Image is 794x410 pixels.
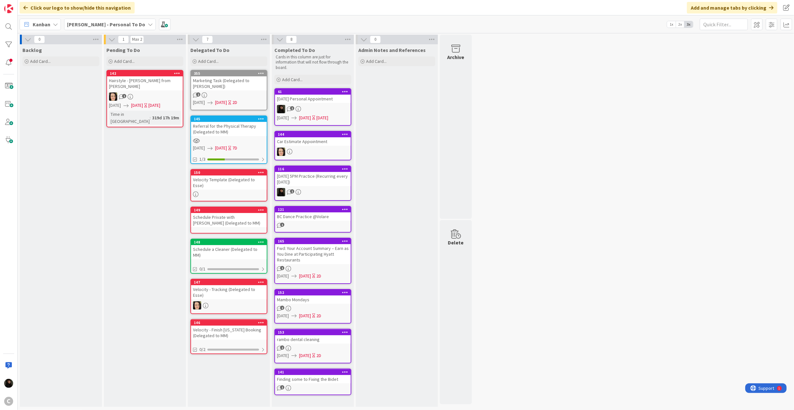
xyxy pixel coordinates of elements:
[667,21,676,28] span: 1x
[191,320,267,340] div: 146Velocity - Finish [US_STATE] Booking (Delegated to MM)
[190,169,267,201] a: 150Velocity Template (Delegated to Esse)
[191,245,267,259] div: Schedule a Cleaner (Delegated to MM)
[20,2,135,13] div: Click our logo to show/hide this navigation
[191,239,267,245] div: 148
[106,70,183,127] a: 142Hairstyle - [PERSON_NAME] from [PERSON_NAME]BL[DATE][DATE][DATE]Time in [GEOGRAPHIC_DATA]:319d...
[274,206,351,233] a: 121BC Dance Practice @Volare
[276,55,350,70] p: Cards in this column are just for information that will not flow through the board.
[277,148,285,156] img: BL
[191,170,267,190] div: 150Velocity Template (Delegated to Esse)
[194,71,267,76] div: 355
[4,379,13,388] img: ES
[191,320,267,326] div: 146
[34,36,45,43] span: 0
[232,145,237,151] div: 7D
[4,397,13,406] div: C
[30,58,51,64] span: Add Card...
[191,279,267,285] div: 147
[274,88,351,126] a: 61[DATE] Personal AppointmentES[DATE][DATE][DATE]
[299,273,311,279] span: [DATE]
[274,369,351,395] a: 141Finding some to Fixing the Bidet
[232,99,237,106] div: 2D
[199,266,205,272] span: 0/1
[191,122,267,136] div: Referral for the Physical Therapy (Delegated to MM)
[190,319,267,354] a: 146Velocity - Finish [US_STATE] Booking (Delegated to MM)0/2
[278,90,351,94] div: 61
[110,71,183,76] div: 142
[193,145,205,151] span: [DATE]
[191,326,267,340] div: Velocity - Finish [US_STATE] Booking (Delegated to MM)
[316,312,321,319] div: 2D
[194,240,267,244] div: 148
[150,114,151,121] span: :
[106,47,140,53] span: Pending To Do
[194,208,267,212] div: 149
[13,1,29,9] span: Support
[275,166,351,172] div: 116
[4,4,13,13] img: Visit kanbanzone.com
[278,132,351,137] div: 144
[215,99,227,106] span: [DATE]
[22,47,42,53] span: Backlog
[275,238,351,264] div: 165Fwd: Your Account Summary – Earn as You Dine at Participating Hyatt Restaurants
[275,137,351,146] div: Car Estimate Appointment
[191,170,267,175] div: 150
[107,71,183,90] div: 142Hairstyle - [PERSON_NAME] from [PERSON_NAME]
[290,189,294,193] span: 1
[700,19,748,30] input: Quick Filter...
[275,172,351,186] div: [DATE] 5PM Practice (Recurring every [DATE])
[131,102,143,109] span: [DATE]
[299,312,311,319] span: [DATE]
[366,58,387,64] span: Add Card...
[122,94,126,98] span: 1
[275,244,351,264] div: Fwd: Your Account Summary – Earn as You Dine at Participating Hyatt Restaurants
[191,71,267,90] div: 355Marketing Task (Delegated to [PERSON_NAME])
[190,279,267,314] a: 147Velocity - Tracking (Delegated to Esse)BL
[275,238,351,244] div: 165
[190,47,230,53] span: Delegated To Do
[191,279,267,299] div: 147Velocity - Tracking (Delegated to Esse)
[274,289,351,324] a: 152Mambo Mondays[DATE][DATE]2D
[277,188,285,196] img: ES
[275,290,351,295] div: 152
[194,320,267,325] div: 146
[278,370,351,374] div: 141
[109,92,117,101] img: BL
[33,3,35,8] div: 1
[215,145,227,151] span: [DATE]
[67,21,145,28] b: [PERSON_NAME] - Personal To Do
[274,166,351,201] a: 116[DATE] 5PM Practice (Recurring every [DATE])ES
[118,36,129,43] span: 1
[190,207,267,234] a: 149Schedule Private with [PERSON_NAME] (Delegated to MM)
[190,115,267,164] a: 145Referral for the Physical Therapy (Delegated to MM)[DATE][DATE]7D1/3
[114,58,135,64] span: Add Card...
[275,369,351,375] div: 141
[447,53,464,61] div: Archive
[277,312,289,319] span: [DATE]
[109,102,121,109] span: [DATE]
[275,329,351,335] div: 153
[107,92,183,101] div: BL
[191,116,267,136] div: 145Referral for the Physical Therapy (Delegated to MM)
[358,47,426,53] span: Admin Notes and References
[316,273,321,279] div: 2D
[191,285,267,299] div: Velocity - Tracking (Delegated to Esse)
[198,58,219,64] span: Add Card...
[684,21,693,28] span: 3x
[275,132,351,137] div: 144
[277,105,285,113] img: ES
[191,116,267,122] div: 145
[190,239,267,274] a: 148Schedule a Cleaner (Delegated to MM)0/1
[191,76,267,90] div: Marketing Task (Delegated to [PERSON_NAME])
[190,70,267,110] a: 355Marketing Task (Delegated to [PERSON_NAME])[DATE][DATE]2D
[275,89,351,95] div: 61
[280,306,284,310] span: 2
[277,352,289,359] span: [DATE]
[282,77,303,82] span: Add Card...
[275,166,351,186] div: 116[DATE] 5PM Practice (Recurring every [DATE])
[275,207,351,212] div: 121
[275,335,351,344] div: rambo dental cleaning
[676,21,684,28] span: 2x
[199,346,205,353] span: 0/2
[194,280,267,285] div: 147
